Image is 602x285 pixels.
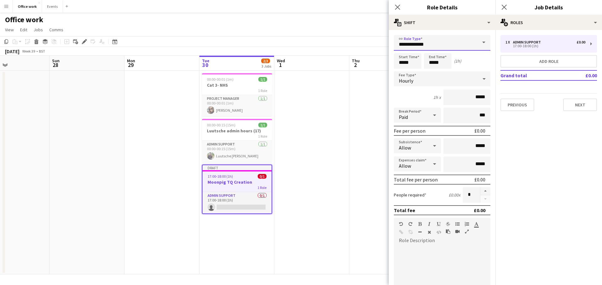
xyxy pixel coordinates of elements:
app-job-card: Draft17:00-18:00 (1h)0/1Moonpig TQ Creation1 RoleAdmin Support0/117:00-18:00 (1h) [202,165,272,214]
button: Undo [399,221,403,226]
span: Wed [277,58,285,64]
span: 17:00-18:00 (1h) [208,174,233,179]
a: Jobs [31,26,45,34]
div: 1h x [433,94,441,100]
span: 1 Role [257,185,267,190]
button: Paste as plain text [446,229,450,234]
button: Ordered List [465,221,469,226]
div: Fee per person [394,128,425,134]
h3: Cat 3- NHS [202,82,272,88]
button: Increase [480,187,490,195]
h3: Job Details [495,3,602,11]
h3: Moonpig TQ Creation [203,179,272,185]
span: Mon [127,58,135,64]
td: £0.00 [567,70,597,80]
span: 1 [276,61,285,69]
app-card-role: Project Manager1/100:00-00:01 (1m)[PERSON_NAME] [202,95,272,116]
span: Thu [352,58,360,64]
span: Comms [49,27,63,33]
div: 3 Jobs [261,64,271,69]
button: Office work [13,0,42,13]
span: 1 Role [258,88,267,93]
span: 1 Role [258,134,267,139]
span: 00:00-00:15 (15m) [207,123,235,127]
button: Strikethrough [446,221,450,226]
span: 29 [126,61,135,69]
a: Edit [18,26,30,34]
app-job-card: 00:00-00:01 (1m)1/1Cat 3- NHS1 RoleProject Manager1/100:00-00:01 (1m)[PERSON_NAME] [202,73,272,116]
span: 2/3 [261,59,270,63]
button: Next [563,99,597,111]
div: Total fee [394,207,415,213]
span: Allow [399,163,411,169]
div: Roles [495,15,602,30]
div: 1 x [505,40,513,44]
button: Text Color [474,221,478,226]
div: £0.00 [577,40,585,44]
h3: Role Details [389,3,495,11]
span: Hourly [399,78,413,84]
button: Previous [500,99,534,111]
a: View [3,26,16,34]
span: 30 [201,61,209,69]
span: View [5,27,14,33]
span: 1/1 [258,77,267,82]
button: Underline [436,221,441,226]
span: Week 39 [21,49,36,53]
span: Sun [52,58,60,64]
button: Clear Formatting [427,230,431,235]
span: Allow [399,145,411,151]
div: Shift [389,15,495,30]
button: Fullscreen [465,229,469,234]
div: £0.00 [474,128,485,134]
button: Events [42,0,63,13]
button: Italic [427,221,431,226]
span: 28 [51,61,60,69]
button: Redo [408,221,413,226]
span: Paid [399,114,408,120]
span: 2 [351,61,360,69]
button: Insert video [455,229,460,234]
span: 00:00-00:01 (1m) [207,77,234,82]
h3: Luutsche admin hours (17) [202,128,272,134]
span: Tue [202,58,209,64]
button: Bold [418,221,422,226]
label: People required [394,192,426,198]
div: £0.00 [474,207,485,213]
div: 17:00-18:00 (1h) [505,44,585,48]
span: Edit [20,27,27,33]
div: (1h) [454,58,461,64]
div: Total fee per person [394,176,438,183]
span: Jobs [34,27,43,33]
a: Comms [47,26,66,34]
div: Draft [203,165,272,170]
div: BST [39,49,45,53]
div: Admin Support [513,40,543,44]
app-job-card: 00:00-00:15 (15m)1/1Luutsche admin hours (17)1 RoleAdmin Support1/100:00-00:15 (15m)Luutsche [PER... [202,119,272,162]
h1: Office work [5,15,43,24]
div: £0.00 [474,176,485,183]
td: Grand total [500,70,567,80]
app-card-role: Admin Support1/100:00-00:15 (15m)Luutsche [PERSON_NAME] [202,141,272,162]
button: Add role [500,55,597,68]
button: HTML Code [436,230,441,235]
button: Unordered List [455,221,460,226]
button: Horizontal Line [418,230,422,235]
span: 1/1 [258,123,267,127]
div: [DATE] [5,48,19,54]
div: £0.00 x [449,192,460,198]
app-card-role: Admin Support0/117:00-18:00 (1h) [203,192,272,213]
span: 0/1 [258,174,267,179]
